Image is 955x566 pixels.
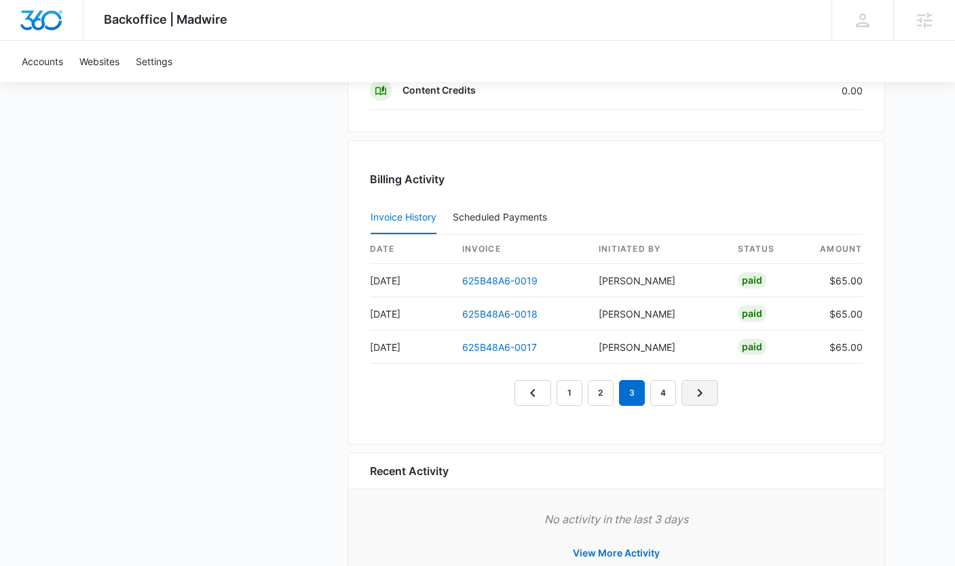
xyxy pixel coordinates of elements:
p: Content Credits [402,83,476,97]
a: Page 1 [557,380,582,406]
a: 625B48A6-0018 [462,308,538,320]
td: [PERSON_NAME] [588,331,726,364]
th: Initiated By [588,235,726,264]
button: Invoice History [371,202,436,234]
th: date [370,235,451,264]
div: Paid [738,339,766,355]
a: 625B48A6-0019 [462,275,538,286]
td: [PERSON_NAME] [588,297,726,331]
span: Backoffice | Madwire [104,12,227,26]
div: Paid [738,305,766,322]
h3: Billing Activity [370,171,863,187]
a: 625B48A6-0017 [462,341,537,353]
div: Scheduled Payments [453,212,553,222]
a: Websites [71,41,128,82]
td: $65.00 [808,297,863,331]
a: Previous Page [514,380,551,406]
a: Page 2 [588,380,614,406]
td: [DATE] [370,331,451,364]
a: Page 4 [650,380,676,406]
td: [DATE] [370,297,451,331]
a: Next Page [681,380,718,406]
th: status [727,235,808,264]
td: [DATE] [370,264,451,297]
td: $65.00 [808,264,863,297]
nav: Pagination [514,380,718,406]
td: 0.00 [719,71,863,110]
em: 3 [619,380,645,406]
h6: Recent Activity [370,463,449,479]
a: Settings [128,41,181,82]
div: Paid [738,272,766,288]
th: invoice [451,235,588,264]
a: Accounts [14,41,71,82]
p: No activity in the last 3 days [370,511,863,527]
td: [PERSON_NAME] [588,264,726,297]
td: $65.00 [808,331,863,364]
th: amount [808,235,863,264]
